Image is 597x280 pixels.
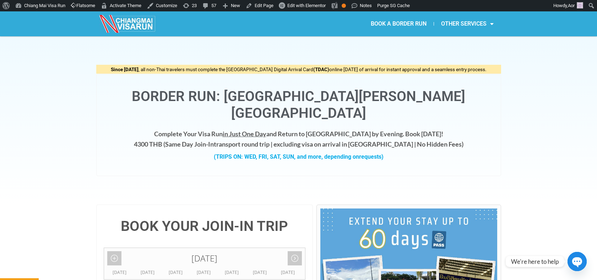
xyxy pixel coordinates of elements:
[274,269,302,276] div: [DATE]
[104,248,305,269] div: [DATE]
[104,129,494,149] h4: Complete Your Visa Run and Return to [GEOGRAPHIC_DATA] by Evening. Book [DATE]! 4300 THB ( transp...
[359,153,384,160] span: requests)
[165,140,214,148] strong: Same Day Join-In
[104,219,306,233] h4: BOOK YOUR JOIN-IN TRIP
[287,3,326,8] span: Edit with Elementor
[105,269,134,276] div: [DATE]
[313,67,329,72] strong: (TDAC)
[434,16,501,32] a: OTHER SERVICES
[162,269,190,276] div: [DATE]
[246,269,274,276] div: [DATE]
[223,130,266,138] span: in Just One Day
[214,153,384,160] strong: (TRIPS ON: WED, FRI, SAT, SUN, and more, depending on
[111,67,139,72] strong: Since [DATE]
[134,269,162,276] div: [DATE]
[568,3,575,8] span: Aor
[190,269,218,276] div: [DATE]
[364,16,434,32] a: BOOK A BORDER RUN
[218,269,246,276] div: [DATE]
[342,4,346,8] div: OK
[104,88,494,122] h1: Border Run: [GEOGRAPHIC_DATA][PERSON_NAME][GEOGRAPHIC_DATA]
[111,67,487,72] span: , all non-Thai travelers must complete the [GEOGRAPHIC_DATA] Digital Arrival Card online [DATE] o...
[298,16,501,32] nav: Menu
